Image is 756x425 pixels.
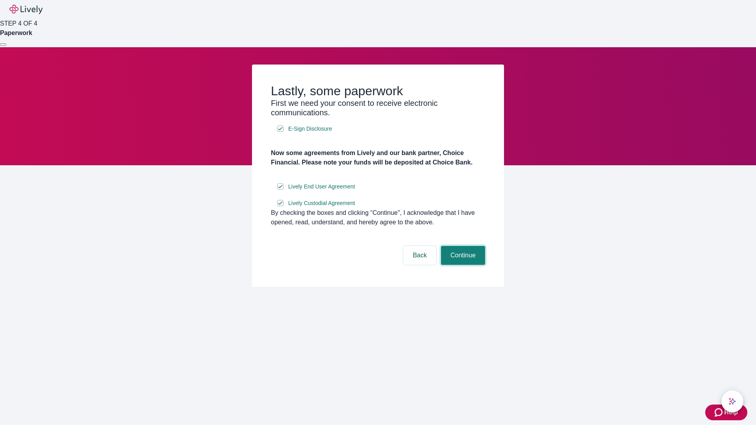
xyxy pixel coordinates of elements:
[715,408,724,417] svg: Zendesk support icon
[724,408,738,417] span: Help
[728,397,736,405] svg: Lively AI Assistant
[288,199,355,207] span: Lively Custodial Agreement
[287,124,334,134] a: e-sign disclosure document
[271,208,485,227] div: By checking the boxes and clicking “Continue", I acknowledge that I have opened, read, understand...
[9,5,43,14] img: Lively
[288,125,332,133] span: E-Sign Disclosure
[403,246,436,265] button: Back
[271,83,485,98] h2: Lastly, some paperwork
[441,246,485,265] button: Continue
[721,390,743,412] button: chat
[288,183,355,191] span: Lively End User Agreement
[271,148,485,167] h4: Now some agreements from Lively and our bank partner, Choice Financial. Please note your funds wi...
[287,182,357,192] a: e-sign disclosure document
[705,405,747,420] button: Zendesk support iconHelp
[287,198,357,208] a: e-sign disclosure document
[271,98,485,117] h3: First we need your consent to receive electronic communications.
